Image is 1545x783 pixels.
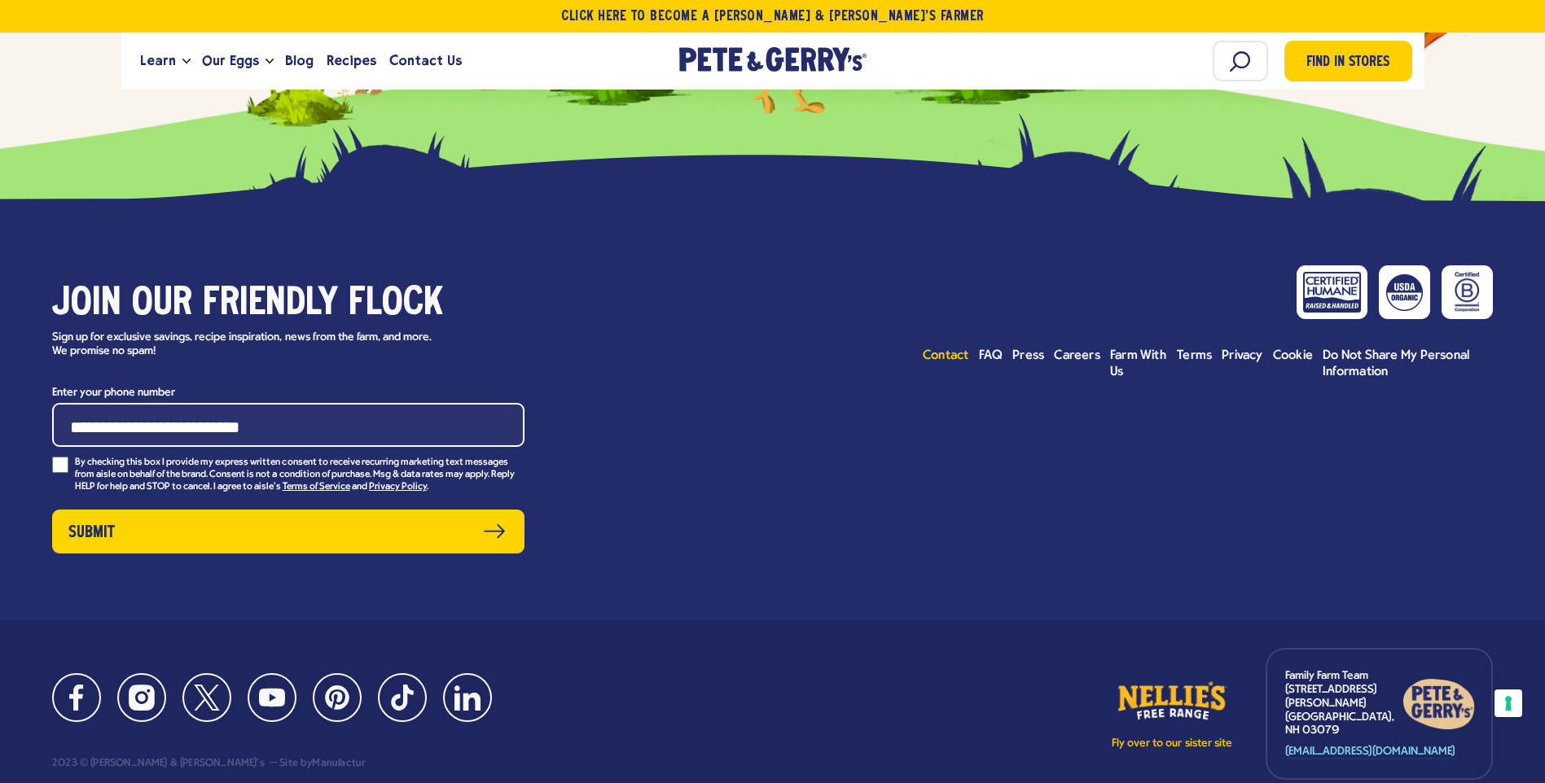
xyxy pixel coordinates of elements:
a: Terms [1177,348,1212,364]
a: Manufactur [312,758,366,769]
p: Family Farm Team [STREET_ADDRESS][PERSON_NAME] [GEOGRAPHIC_DATA], NH 03079 [1285,670,1402,738]
span: Careers [1054,349,1100,362]
p: By checking this box I provide my express written consent to receive recurring marketing text mes... [75,457,525,493]
a: FAQ [979,348,1003,364]
button: Submit [52,510,525,553]
span: Do Not Share My Personal Information [1323,349,1469,378]
a: Do Not Share My Personal Information [1323,348,1493,380]
a: Privacy Policy [369,482,427,493]
span: Contact Us [389,50,462,71]
span: Learn [140,50,176,71]
span: Farm With Us [1110,349,1166,378]
a: Farm With Us [1110,348,1167,380]
a: Cookie [1273,348,1313,364]
span: Privacy [1222,349,1263,362]
a: Contact Us [383,39,468,83]
button: Open the dropdown menu for Our Eggs [266,59,274,64]
a: Terms of Service [283,482,350,493]
a: Recipes [320,39,383,83]
p: Fly over to our sister site [1111,738,1233,750]
a: Contact [923,348,969,364]
a: Find in Stores [1284,41,1412,81]
span: FAQ [979,349,1003,362]
input: Search [1213,41,1268,81]
span: Find in Stores [1306,52,1389,74]
a: Learn [134,39,182,83]
ul: Footer menu [923,348,1493,380]
a: Blog [279,39,320,83]
label: Enter your phone number [52,383,525,403]
span: Terms [1177,349,1212,362]
button: Open the dropdown menu for Learn [182,59,191,64]
div: 2023 © [PERSON_NAME] & [PERSON_NAME]'s [52,758,265,769]
p: Sign up for exclusive savings, recipe inspiration, news from the farm, and more. We promise no spam! [52,331,447,359]
input: By checking this box I provide my express written consent to receive recurring marketing text mes... [52,457,68,473]
span: Contact [923,349,969,362]
button: Your consent preferences for tracking technologies [1495,689,1522,717]
a: Fly over to our sister site [1111,678,1233,750]
a: Our Eggs [195,39,266,83]
a: Privacy [1222,348,1263,364]
a: Careers [1054,348,1100,364]
span: Recipes [327,50,376,71]
a: [EMAIL_ADDRESS][DOMAIN_NAME] [1285,746,1455,759]
div: Site by [267,758,366,769]
span: Cookie [1273,349,1313,362]
a: Press [1012,348,1044,364]
h3: Join our friendly flock [52,282,525,327]
span: Our Eggs [202,50,259,71]
span: Press [1012,349,1044,362]
span: Blog [285,50,314,71]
